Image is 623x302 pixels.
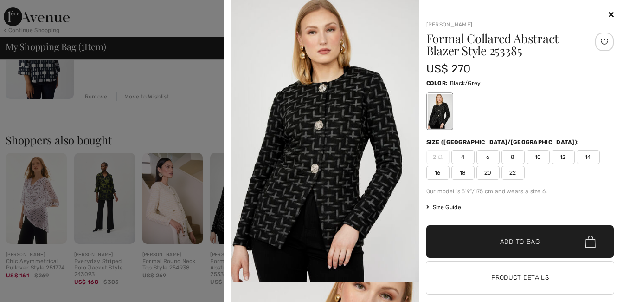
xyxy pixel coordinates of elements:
span: Color: [426,80,448,86]
span: 4 [451,150,475,164]
img: Bag.svg [585,236,596,248]
span: 10 [527,150,550,164]
span: 2 [426,150,450,164]
span: 18 [451,166,475,180]
a: [PERSON_NAME] [426,21,473,28]
span: Chat [20,7,39,15]
span: 8 [501,150,525,164]
h1: Formal Collared Abstract Blazer Style 253385 [426,33,583,57]
span: 20 [476,166,500,180]
span: 12 [552,150,575,164]
span: Add to Bag [500,237,540,247]
img: ring-m.svg [438,155,443,159]
span: 14 [577,150,600,164]
div: Size ([GEOGRAPHIC_DATA]/[GEOGRAPHIC_DATA]): [426,138,581,146]
span: 16 [426,166,450,180]
button: Add to Bag [426,225,614,258]
span: 22 [501,166,525,180]
span: Size Guide [426,203,461,211]
span: 6 [476,150,500,164]
div: Our model is 5'9"/175 cm and wears a size 6. [426,187,614,196]
div: Black/Grey [427,94,451,129]
span: US$ 270 [426,62,471,75]
button: Product Details [426,262,614,294]
span: Black/Grey [450,80,481,86]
